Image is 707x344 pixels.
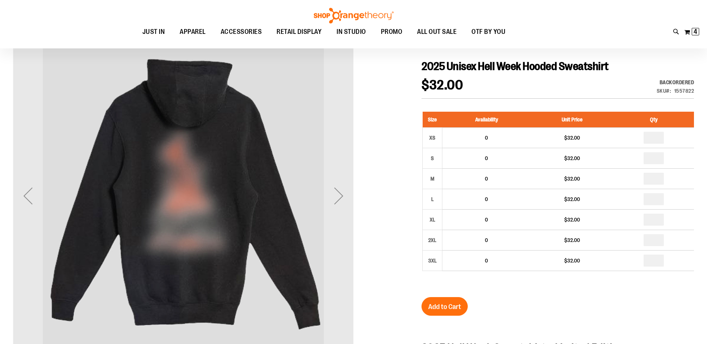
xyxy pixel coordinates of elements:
[485,196,488,202] span: 0
[381,23,403,40] span: PROMO
[428,303,461,311] span: Add to Cart
[427,214,438,225] div: XL
[657,79,694,86] div: Backordered
[427,235,438,246] div: 2XL
[534,195,609,203] div: $32.00
[485,258,488,264] span: 0
[530,112,613,128] th: Unit Price
[485,237,488,243] span: 0
[534,236,609,244] div: $32.00
[534,216,609,223] div: $32.00
[534,257,609,264] div: $32.00
[427,153,438,164] div: S
[422,77,463,93] span: $32.00
[423,112,442,128] th: Size
[485,176,488,182] span: 0
[657,79,694,86] div: Availability
[442,112,531,128] th: Availability
[485,217,488,223] span: 0
[313,8,395,23] img: Shop Orangetheory
[142,23,165,40] span: JUST IN
[422,297,468,316] button: Add to Cart
[534,175,609,182] div: $32.00
[485,155,488,161] span: 0
[674,87,694,95] div: 1557822
[427,132,438,143] div: XS
[180,23,206,40] span: APPAREL
[471,23,505,40] span: OTF BY YOU
[337,23,366,40] span: IN STUDIO
[534,134,609,141] div: $32.00
[422,60,609,73] span: 2025 Unisex Hell Week Hooded Sweatshirt
[534,155,609,162] div: $32.00
[417,23,457,40] span: ALL OUT SALE
[613,112,694,128] th: Qty
[657,88,671,94] strong: SKU
[694,28,697,35] span: 4
[485,135,488,141] span: 0
[277,23,322,40] span: RETAIL DISPLAY
[427,194,438,205] div: L
[221,23,262,40] span: ACCESSORIES
[427,173,438,184] div: M
[427,255,438,266] div: 3XL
